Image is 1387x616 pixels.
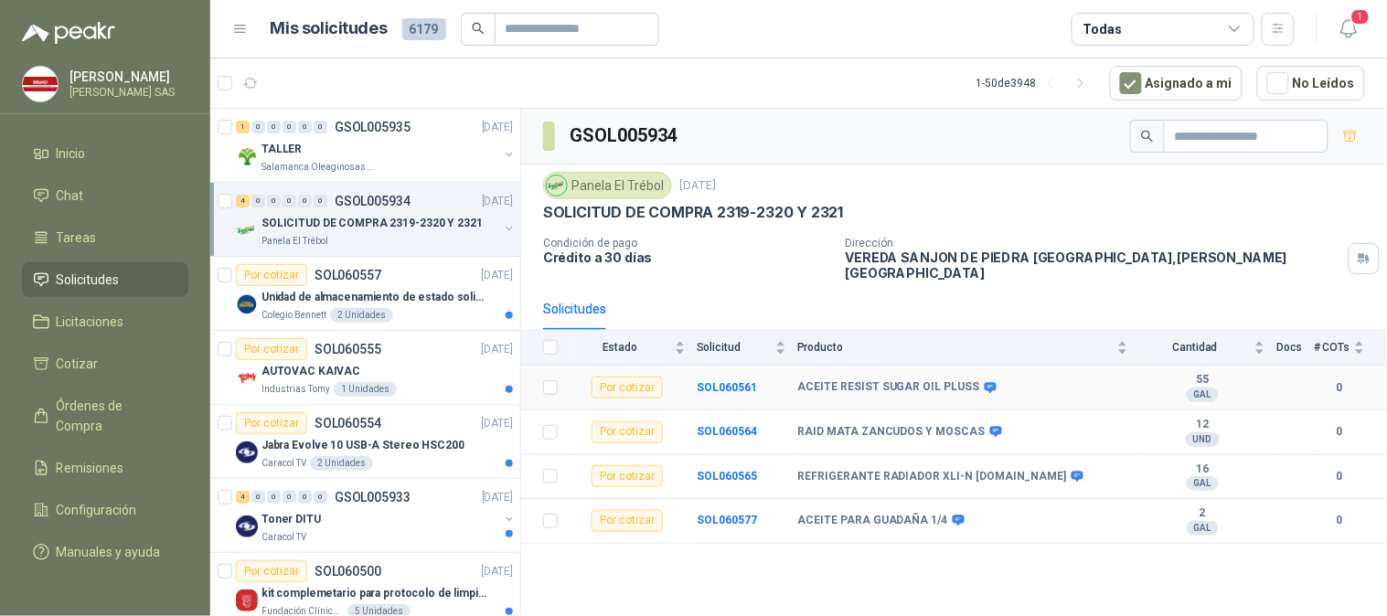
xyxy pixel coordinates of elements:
[314,195,327,207] div: 0
[543,203,844,222] p: SOLICITUD DE COMPRA 2319-2320 Y 2321
[334,382,397,397] div: 1 Unidades
[261,585,489,602] p: kit complemetario para protocolo de limpieza
[236,195,250,207] div: 4
[797,380,980,395] b: ACEITE RESIST SUGAR OIL PLUSS
[57,143,86,164] span: Inicio
[543,250,831,265] p: Crédito a 30 días
[482,193,513,210] p: [DATE]
[797,470,1067,484] b: REFRIGERANTE RADIADOR XLI-N [DOMAIN_NAME]
[236,219,258,241] img: Company Logo
[1186,432,1220,447] div: UND
[1141,130,1154,143] span: search
[22,304,188,339] a: Licitaciones
[22,493,188,527] a: Configuración
[1187,521,1219,536] div: GAL
[69,87,184,98] p: [PERSON_NAME] SAS
[679,177,716,195] p: [DATE]
[482,341,513,358] p: [DATE]
[261,308,326,323] p: Colegio Bennett
[261,511,321,528] p: Toner DITU
[236,515,258,537] img: Company Logo
[236,338,307,360] div: Por cotizar
[1332,13,1365,46] button: 1
[236,116,517,175] a: 1 0 0 0 0 0 GSOL005935[DATE] Company LogoTALLERSalamanca Oleaginosas SAS
[22,262,188,297] a: Solicitudes
[283,195,296,207] div: 0
[1139,373,1265,388] b: 55
[236,486,517,545] a: 4 0 0 0 0 0 GSOL005933[DATE] Company LogoToner DITUCaracol TV
[315,417,381,430] p: SOL060554
[976,69,1095,98] div: 1 - 50 de 3948
[797,514,948,528] b: ACEITE PARA GUADAÑA 1/4
[236,367,258,389] img: Company Logo
[22,136,188,171] a: Inicio
[57,312,124,332] span: Licitaciones
[697,470,757,483] a: SOL060565
[1276,330,1314,366] th: Docs
[236,491,250,504] div: 4
[1139,330,1276,366] th: Cantidad
[267,195,281,207] div: 0
[236,412,307,434] div: Por cotizar
[592,510,663,532] div: Por cotizar
[846,250,1341,281] p: VEREDA SANJON DE PIEDRA [GEOGRAPHIC_DATA] , [PERSON_NAME][GEOGRAPHIC_DATA]
[22,451,188,485] a: Remisiones
[261,160,377,175] p: Salamanca Oleaginosas SAS
[697,425,757,438] a: SOL060564
[236,264,307,286] div: Por cotizar
[1314,341,1350,354] span: # COTs
[283,491,296,504] div: 0
[251,491,265,504] div: 0
[592,377,663,398] div: Por cotizar
[251,121,265,133] div: 0
[57,228,97,248] span: Tareas
[1314,379,1365,397] b: 0
[402,18,446,40] span: 6179
[22,346,188,381] a: Cotizar
[261,215,483,232] p: SOLICITUD DE COMPRA 2319-2320 Y 2321
[1110,66,1243,101] button: Asignado a mi
[57,500,137,520] span: Configuración
[210,331,520,405] a: Por cotizarSOL060555[DATE] Company LogoAUTOVAC KAIVACIndustrias Tomy1 Unidades
[298,491,312,504] div: 0
[547,175,567,196] img: Company Logo
[335,491,411,504] p: GSOL005933
[797,425,986,440] b: RAID MATA ZANCUDOS Y MOSCAS
[1314,512,1365,529] b: 0
[283,121,296,133] div: 0
[236,190,517,249] a: 4 0 0 0 0 0 GSOL005934[DATE] Company LogoSOLICITUD DE COMPRA 2319-2320 Y 2321Panela El Trébol
[1350,8,1371,26] span: 1
[1083,19,1122,39] div: Todas
[482,415,513,432] p: [DATE]
[236,121,250,133] div: 1
[1314,468,1365,485] b: 0
[210,257,520,331] a: Por cotizarSOL060557[DATE] Company LogoUnidad de almacenamiento de estado solido Marca SK hynix [...
[570,122,680,150] h3: GSOL005934
[797,330,1139,366] th: Producto
[846,237,1341,250] p: Dirección
[298,195,312,207] div: 0
[314,491,327,504] div: 0
[697,341,772,354] span: Solicitud
[1139,462,1265,477] b: 16
[57,396,171,436] span: Órdenes de Compra
[1257,66,1365,101] button: No Leídos
[310,456,373,471] div: 2 Unidades
[251,195,265,207] div: 0
[22,535,188,569] a: Manuales y ayuda
[261,530,306,545] p: Caracol TV
[236,441,258,463] img: Company Logo
[482,489,513,506] p: [DATE]
[330,308,393,323] div: 2 Unidades
[697,381,757,394] a: SOL060561
[335,195,411,207] p: GSOL005934
[797,341,1114,354] span: Producto
[592,421,663,443] div: Por cotizar
[236,293,258,315] img: Company Logo
[22,388,188,443] a: Órdenes de Compra
[261,289,489,306] p: Unidad de almacenamiento de estado solido Marca SK hynix [DATE] NVMe 256GB HFM256GDJTNG-8310A M.2...
[23,67,58,101] img: Company Logo
[271,16,388,42] h1: Mis solicitudes
[1139,341,1251,354] span: Cantidad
